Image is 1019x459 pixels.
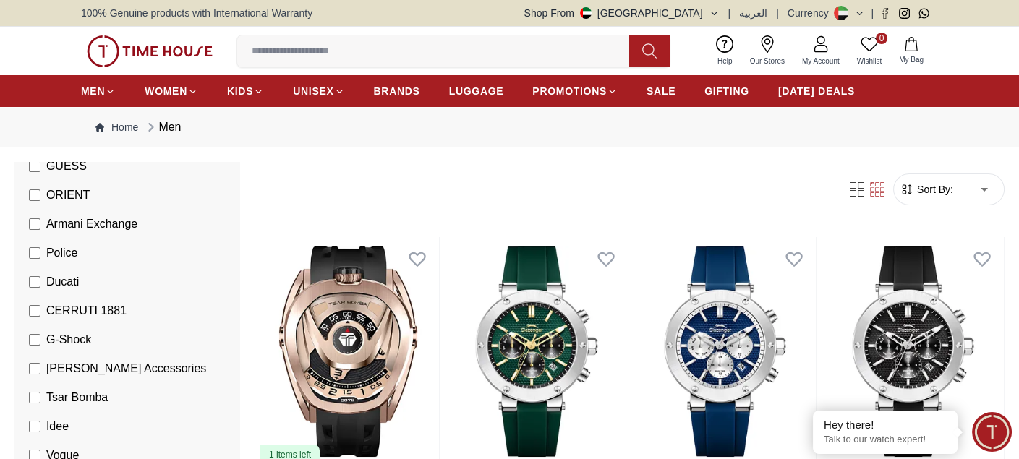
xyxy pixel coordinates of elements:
input: GUESS [29,160,40,172]
span: UNISEX [293,84,333,98]
a: GIFTING [704,78,749,104]
input: Idee [29,421,40,432]
a: Help [709,33,741,69]
a: Home [95,120,138,134]
span: ORIENT [46,186,90,204]
a: SALE [647,78,675,104]
span: WOMEN [145,84,187,98]
span: KIDS [227,84,253,98]
a: LUGGAGE [449,78,504,104]
span: Armani Exchange [46,215,137,233]
span: PROMOTIONS [532,84,607,98]
button: My Bag [890,34,932,68]
span: Ducati [46,273,79,291]
a: PROMOTIONS [532,78,618,104]
div: Currency [788,6,835,20]
input: CERRUTI 1881 [29,305,40,317]
span: Help [712,56,738,67]
a: [DATE] DEALS [778,78,855,104]
span: Idee [46,418,69,435]
img: United Arab Emirates [580,7,592,19]
span: My Bag [893,54,929,65]
nav: Breadcrumb [81,107,938,147]
span: GIFTING [704,84,749,98]
a: Whatsapp [918,8,929,19]
span: CERRUTI 1881 [46,302,127,319]
button: العربية [739,6,767,20]
button: Sort By: [900,182,953,197]
a: UNISEX [293,78,344,104]
div: Hey there! [824,418,947,432]
span: GUESS [46,158,87,175]
input: Tsar Bomba [29,392,40,403]
p: Talk to our watch expert! [824,434,947,446]
span: [DATE] DEALS [778,84,855,98]
span: SALE [647,84,675,98]
a: KIDS [227,78,264,104]
span: Wishlist [851,56,887,67]
input: [PERSON_NAME] Accessories [29,363,40,374]
div: Chat Widget [972,412,1012,452]
span: [PERSON_NAME] Accessories [46,360,206,377]
span: Tsar Bomba [46,389,108,406]
span: 0 [876,33,887,44]
a: WOMEN [145,78,198,104]
span: G-Shock [46,331,91,348]
span: MEN [81,84,105,98]
input: Police [29,247,40,259]
span: Our Stores [744,56,790,67]
input: Armani Exchange [29,218,40,230]
input: G-Shock [29,334,40,346]
span: My Account [796,56,845,67]
span: LUGGAGE [449,84,504,98]
a: Our Stores [741,33,793,69]
span: | [776,6,779,20]
img: ... [87,35,213,67]
div: Men [144,119,181,136]
span: 100% Genuine products with International Warranty [81,6,312,20]
input: Ducati [29,276,40,288]
button: Shop From[GEOGRAPHIC_DATA] [524,6,720,20]
span: Sort By: [914,182,953,197]
span: | [728,6,731,20]
a: Instagram [899,8,910,19]
a: BRANDS [374,78,420,104]
a: Facebook [879,8,890,19]
span: Police [46,244,78,262]
span: | [871,6,874,20]
span: BRANDS [374,84,420,98]
a: 0Wishlist [848,33,890,69]
input: ORIENT [29,189,40,201]
a: MEN [81,78,116,104]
